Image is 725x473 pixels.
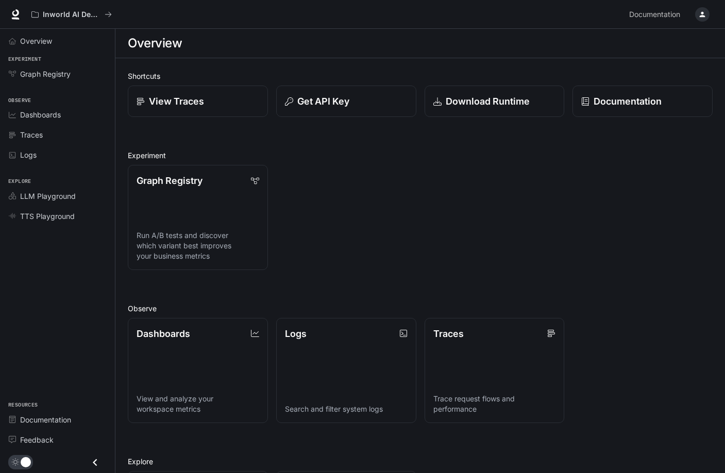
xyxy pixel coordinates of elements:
p: Dashboards [137,327,190,341]
a: Graph Registry [4,65,111,83]
a: Documentation [572,86,713,117]
span: Graph Registry [20,69,71,79]
span: TTS Playground [20,211,75,222]
a: LogsSearch and filter system logs [276,318,416,423]
a: Feedback [4,431,111,449]
a: Logs [4,146,111,164]
p: View Traces [149,94,204,108]
h2: Explore [128,456,713,467]
span: Feedback [20,434,54,445]
span: Overview [20,36,52,46]
p: Graph Registry [137,174,203,188]
a: TracesTrace request flows and performance [425,318,565,423]
p: Get API Key [297,94,349,108]
span: Dark mode toggle [21,456,31,467]
a: View Traces [128,86,268,117]
span: LLM Playground [20,191,76,201]
a: Graph RegistryRun A/B tests and discover which variant best improves your business metrics [128,165,268,270]
span: Dashboards [20,109,61,120]
p: Documentation [594,94,662,108]
a: Traces [4,126,111,144]
h1: Overview [128,33,182,54]
p: Trace request flows and performance [433,394,556,414]
button: Close drawer [83,452,107,473]
a: TTS Playground [4,207,111,225]
h2: Experiment [128,150,713,161]
button: All workspaces [27,4,116,25]
a: Overview [4,32,111,50]
p: Run A/B tests and discover which variant best improves your business metrics [137,230,259,261]
p: Traces [433,327,464,341]
p: Inworld AI Demos [43,10,100,19]
a: Download Runtime [425,86,565,117]
a: Documentation [4,411,111,429]
button: Get API Key [276,86,416,117]
a: Dashboards [4,106,111,124]
h2: Shortcuts [128,71,713,81]
span: Documentation [20,414,71,425]
p: Search and filter system logs [285,404,408,414]
p: Download Runtime [446,94,530,108]
a: LLM Playground [4,187,111,205]
a: Documentation [625,4,688,25]
span: Logs [20,149,37,160]
span: Documentation [629,8,680,21]
p: View and analyze your workspace metrics [137,394,259,414]
a: DashboardsView and analyze your workspace metrics [128,318,268,423]
p: Logs [285,327,307,341]
h2: Observe [128,303,713,314]
span: Traces [20,129,43,140]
